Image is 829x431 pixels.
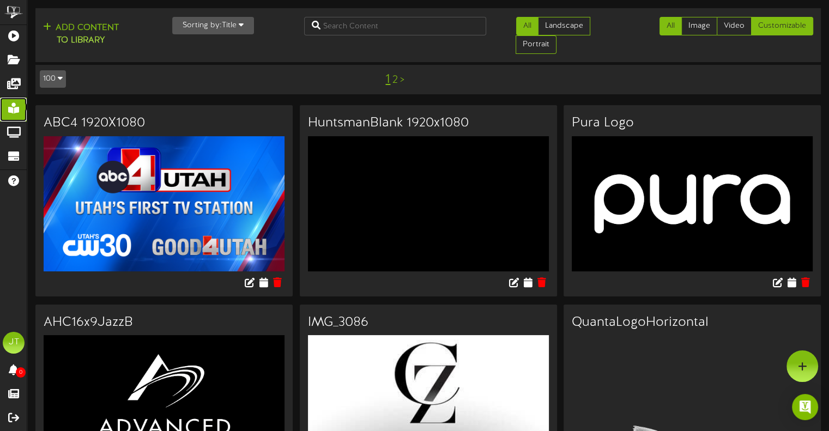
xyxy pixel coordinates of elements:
[792,394,818,420] div: Open Intercom Messenger
[44,136,285,272] img: 9586cbaf-59e0-4a4a-a3df-1e79bae059c5.png
[3,332,25,354] div: JT
[44,315,285,330] h3: AHC16x9JazzB
[392,74,398,86] a: 2
[385,72,390,87] a: 1
[172,17,254,34] button: Sorting by:Title
[516,35,556,54] a: Portrait
[681,17,717,35] a: Image
[400,74,404,86] a: >
[717,17,752,35] a: Video
[659,17,682,35] a: All
[308,116,549,130] h3: HuntsmanBlank 1920x1080
[572,136,813,272] img: b926c741-a092-4d16-b085-07ac726421fdpuralogo1.jpg
[44,116,285,130] h3: ABC4 1920X1080
[16,367,26,378] span: 0
[572,116,813,130] h3: Pura Logo
[308,136,549,272] img: db31b211-1e70-419e-9a54-48ecf75e11a2.png
[751,17,813,35] a: Customizable
[572,315,813,330] h3: QuantaLogoHorizontal
[304,17,486,35] input: Search Content
[516,17,538,35] a: All
[538,17,590,35] a: Landscape
[40,21,122,47] button: Add Contentto Library
[40,70,66,88] button: 100
[308,315,549,330] h3: IMG_3086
